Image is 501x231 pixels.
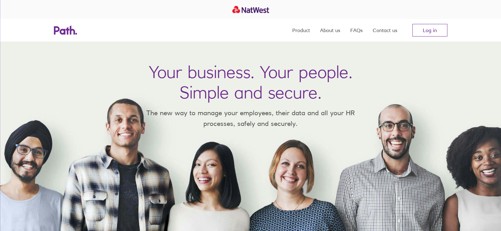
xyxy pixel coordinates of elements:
[149,62,352,103] h1: Your business. Your people. Simple and secure.
[412,24,447,37] a: Log in
[137,108,364,129] p: The new way to manage your employees, their data and all your HR processes, safely and securely.
[373,19,397,42] a: Contact us
[320,19,340,42] a: About us
[350,19,363,42] a: FAQs
[292,19,310,42] a: Product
